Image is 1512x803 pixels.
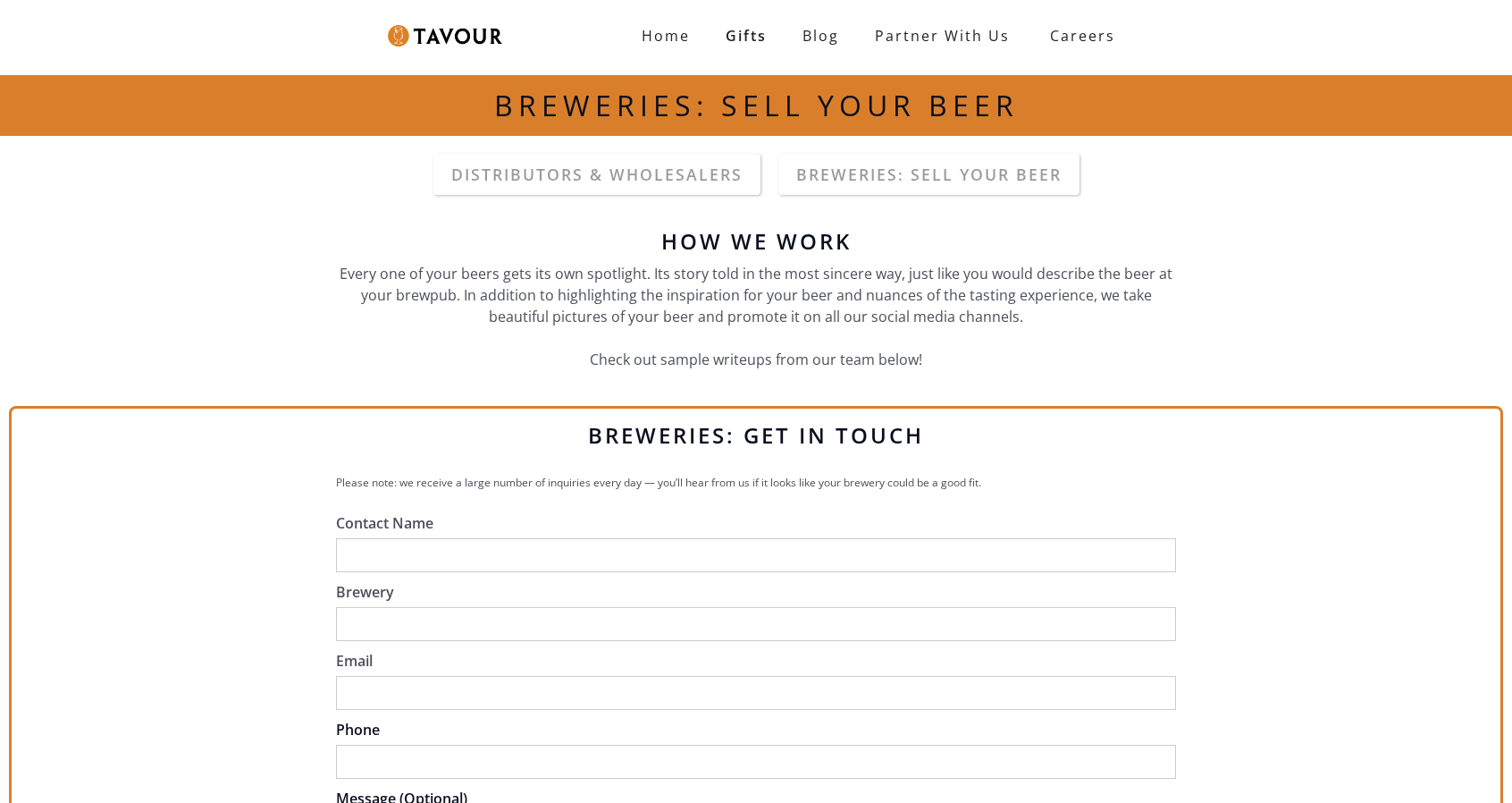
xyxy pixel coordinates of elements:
[336,720,380,740] a: Phone
[336,418,1176,453] h2: BREWERIES: GET IN TOUCH
[1050,18,1115,54] strong: careers
[336,475,1176,491] p: Please note: we receive a large number of inquiries every day — you’ll hear from us if it looks l...
[336,650,1176,672] label: Email
[1028,11,1129,61] a: careers
[708,18,785,54] a: Gifts
[642,26,690,46] strong: Home
[785,18,857,54] a: Blog
[336,512,1176,534] label: Contact Name
[336,231,1176,252] h6: how we work
[433,154,760,195] a: DistributorS & wholesalers
[624,18,708,54] a: Home
[778,154,1079,195] a: Breweries: Sell your beer
[336,581,1176,603] label: Brewery
[857,18,1028,54] a: partner with us
[336,263,1176,370] p: Every one of your beers gets its own spotlight. Its story told in the most sincere way, just like...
